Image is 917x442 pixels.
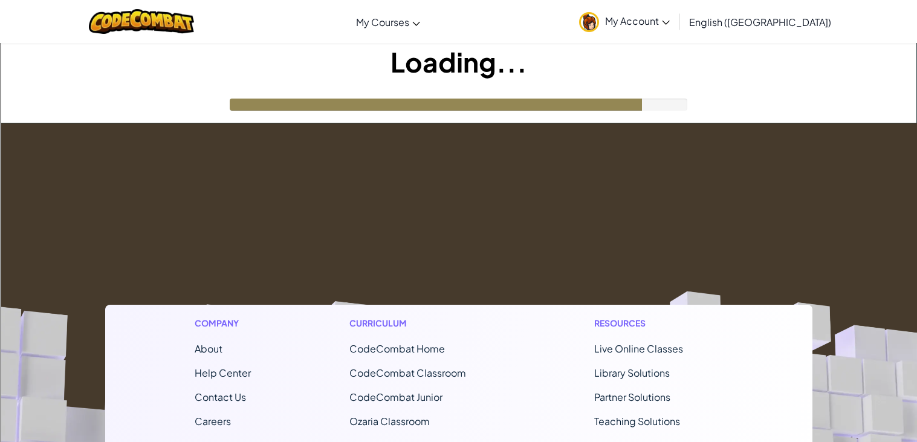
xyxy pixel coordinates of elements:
[683,5,837,38] a: English ([GEOGRAPHIC_DATA])
[89,9,195,34] img: CodeCombat logo
[689,16,831,28] span: English ([GEOGRAPHIC_DATA])
[579,12,599,32] img: avatar
[573,2,676,41] a: My Account
[350,5,426,38] a: My Courses
[356,16,409,28] span: My Courses
[605,15,670,27] span: My Account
